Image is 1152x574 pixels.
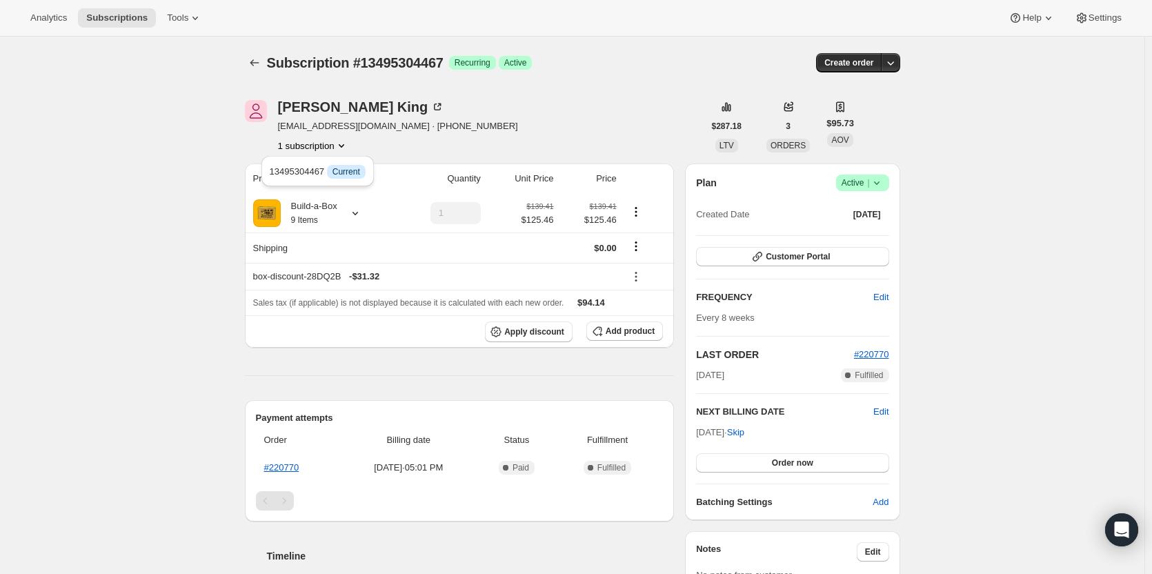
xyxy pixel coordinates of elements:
[853,209,881,220] span: [DATE]
[253,199,281,227] img: product img
[344,433,474,447] span: Billing date
[696,427,744,437] span: [DATE] ·
[558,164,621,194] th: Price
[855,370,883,381] span: Fulfilled
[455,57,490,68] span: Recurring
[349,270,379,284] span: - $31.32
[485,321,573,342] button: Apply discount
[1066,8,1130,28] button: Settings
[332,166,360,177] span: Current
[291,215,318,225] small: 9 Items
[786,121,791,132] span: 3
[22,8,75,28] button: Analytics
[522,213,554,227] span: $125.46
[857,542,889,562] button: Edit
[865,286,897,308] button: Edit
[167,12,188,23] span: Tools
[873,290,888,304] span: Edit
[865,546,881,557] span: Edit
[278,100,445,114] div: [PERSON_NAME] King
[696,453,888,473] button: Order now
[625,204,647,219] button: Product actions
[854,348,889,362] button: #220770
[873,495,888,509] span: Add
[256,425,340,455] th: Order
[159,8,210,28] button: Tools
[245,53,264,72] button: Subscriptions
[30,12,67,23] span: Analytics
[394,164,484,194] th: Quantity
[278,119,518,133] span: [EMAIL_ADDRESS][DOMAIN_NAME] · [PHONE_NUMBER]
[772,457,813,468] span: Order now
[719,422,753,444] button: Skip
[831,135,848,145] span: AOV
[1089,12,1122,23] span: Settings
[696,208,749,221] span: Created Date
[256,411,664,425] h2: Payment attempts
[712,121,742,132] span: $287.18
[696,542,857,562] h3: Notes
[256,491,664,511] nav: Pagination
[562,213,617,227] span: $125.46
[816,53,882,72] button: Create order
[245,164,395,194] th: Product
[78,8,156,28] button: Subscriptions
[485,164,558,194] th: Unit Price
[586,321,663,341] button: Add product
[245,100,267,122] span: Teresa King
[777,117,799,136] button: 3
[1105,513,1138,546] div: Open Intercom Messenger
[867,177,869,188] span: |
[696,368,724,382] span: [DATE]
[696,348,854,362] h2: LAST ORDER
[824,57,873,68] span: Create order
[504,57,527,68] span: Active
[625,239,647,254] button: Shipping actions
[560,433,655,447] span: Fulfillment
[597,462,626,473] span: Fulfilled
[696,176,717,190] h2: Plan
[845,205,889,224] button: [DATE]
[771,141,806,150] span: ORDERS
[842,176,884,190] span: Active
[253,270,617,284] div: box-discount-28DQ2B
[253,298,564,308] span: Sales tax (if applicable) is not displayed because it is calculated with each new order.
[590,202,617,210] small: $139.41
[727,426,744,439] span: Skip
[766,251,830,262] span: Customer Portal
[245,232,395,263] th: Shipping
[526,202,553,210] small: $139.41
[696,405,873,419] h2: NEXT BILLING DATE
[696,495,873,509] h6: Batching Settings
[606,326,655,337] span: Add product
[278,139,348,152] button: Product actions
[854,349,889,359] a: #220770
[594,243,617,253] span: $0.00
[696,290,873,304] h2: FREQUENCY
[344,461,474,475] span: [DATE] · 05:01 PM
[504,326,564,337] span: Apply discount
[704,117,750,136] button: $287.18
[264,462,299,473] a: #220770
[826,117,854,130] span: $95.73
[267,55,444,70] span: Subscription #13495304467
[281,199,337,227] div: Build-a-Box
[873,405,888,419] button: Edit
[696,313,755,323] span: Every 8 weeks
[1000,8,1063,28] button: Help
[696,247,888,266] button: Customer Portal
[719,141,734,150] span: LTV
[270,166,366,177] span: 13495304467
[267,549,675,563] h2: Timeline
[1022,12,1041,23] span: Help
[577,297,605,308] span: $94.14
[864,491,897,513] button: Add
[513,462,529,473] span: Paid
[266,160,370,182] button: 13495304467 InfoCurrent
[86,12,148,23] span: Subscriptions
[481,433,552,447] span: Status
